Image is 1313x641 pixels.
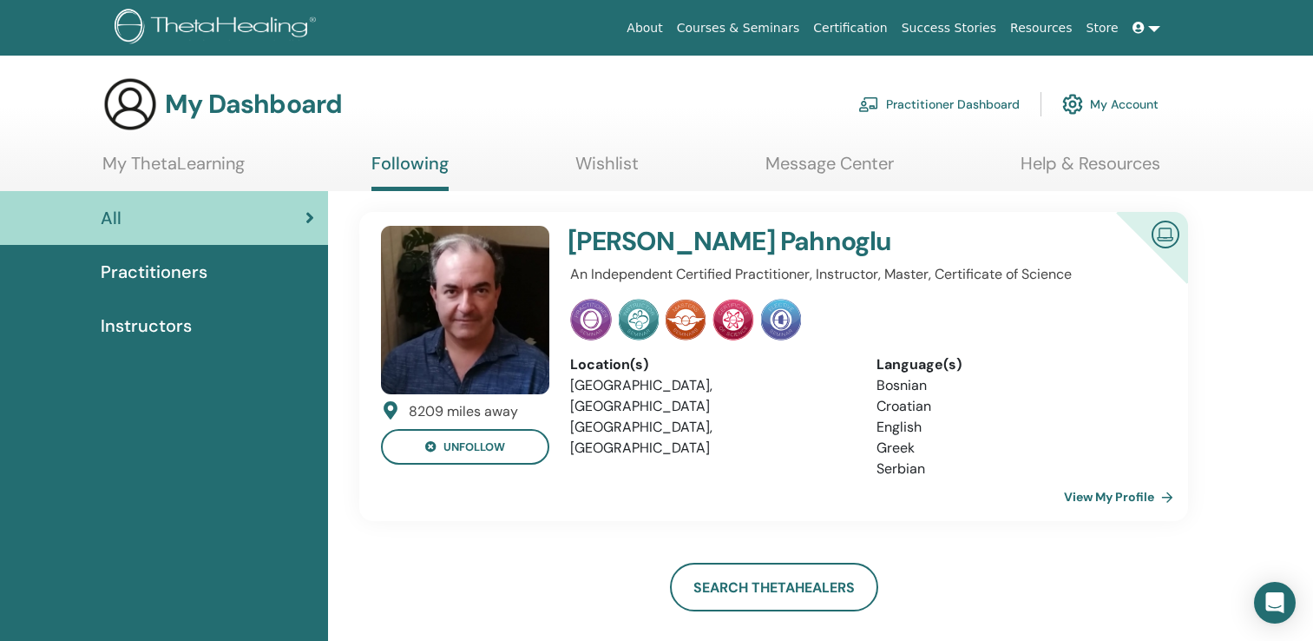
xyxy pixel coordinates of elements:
a: Practitioner Dashboard [858,85,1020,123]
div: Language(s) [876,354,1156,375]
img: generic-user-icon.jpg [102,76,158,132]
p: An Independent Certified Practitioner, Instructor, Master, Certificate of Science [570,264,1156,285]
div: 8209 miles away [409,401,518,422]
a: My ThetaLearning [102,153,245,187]
img: chalkboard-teacher.svg [858,96,879,112]
a: About [620,12,669,44]
a: Store [1080,12,1126,44]
li: Greek [876,438,1156,459]
a: Search ThetaHealers [670,563,878,611]
div: Open Intercom Messenger [1254,582,1296,624]
li: Serbian [876,459,1156,479]
button: unfollow [381,429,549,465]
span: All [101,205,121,231]
div: Certified Online Instructor [1088,212,1188,312]
span: Instructors [101,313,192,339]
a: Courses & Seminars [670,12,807,44]
a: My Account [1062,85,1159,123]
a: Certification [806,12,894,44]
div: Location(s) [570,354,850,375]
li: Croatian [876,396,1156,417]
a: View My Profile [1064,479,1180,514]
a: Wishlist [575,153,639,187]
img: default.jpg [381,226,549,394]
h3: My Dashboard [165,89,342,120]
img: Certified Online Instructor [1145,214,1186,253]
a: Resources [1003,12,1080,44]
img: logo.png [115,9,322,48]
img: cog.svg [1062,89,1083,119]
a: Following [371,153,449,191]
li: [GEOGRAPHIC_DATA], [GEOGRAPHIC_DATA] [570,417,850,459]
li: [GEOGRAPHIC_DATA], [GEOGRAPHIC_DATA] [570,375,850,417]
a: Success Stories [895,12,1003,44]
a: Message Center [765,153,894,187]
span: Practitioners [101,259,207,285]
h4: [PERSON_NAME] Pahnoglu [568,226,1056,257]
li: Bosnian [876,375,1156,396]
a: Help & Resources [1021,153,1160,187]
li: English [876,417,1156,438]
